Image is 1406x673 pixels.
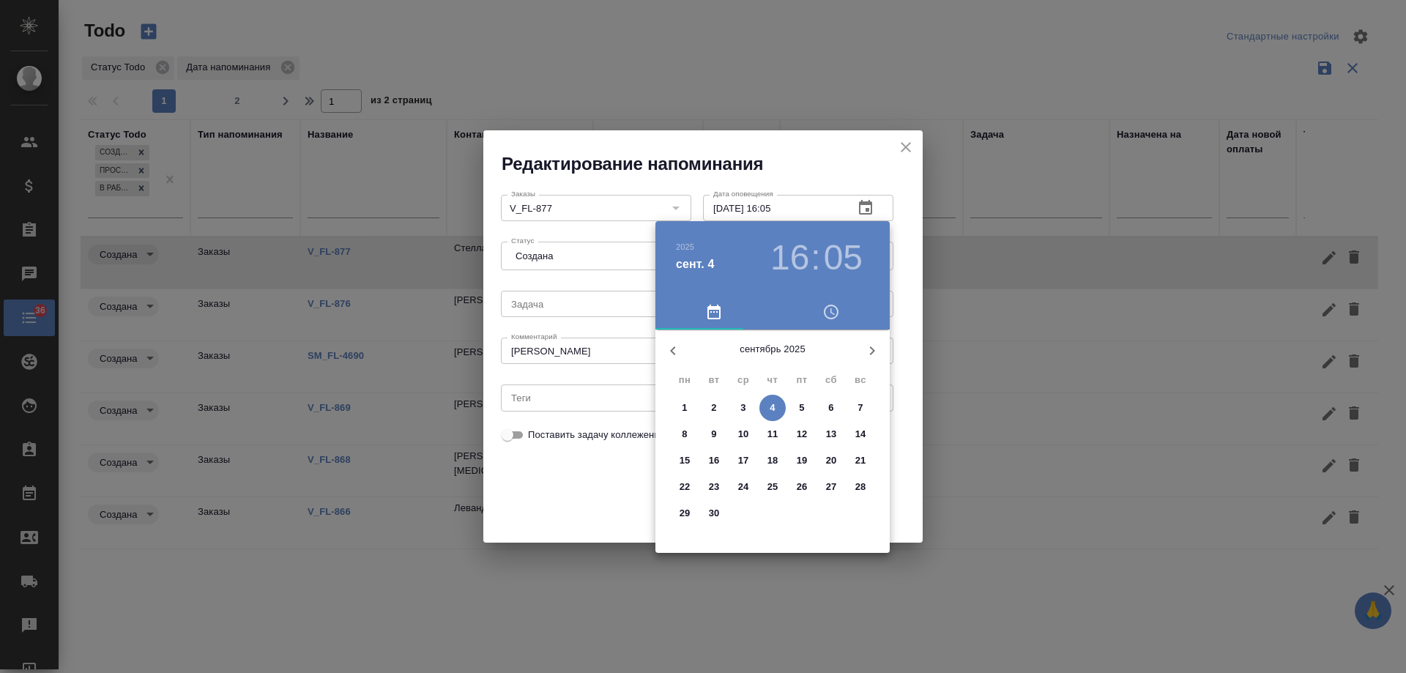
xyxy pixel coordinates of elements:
[676,256,715,273] button: сент. 4
[680,506,691,521] p: 29
[672,421,698,447] button: 8
[701,373,727,387] span: вт
[672,373,698,387] span: пн
[711,401,716,415] p: 2
[709,480,720,494] p: 23
[701,447,727,474] button: 16
[730,421,756,447] button: 10
[770,237,809,278] button: 16
[738,480,749,494] p: 24
[676,242,694,251] button: 2025
[730,447,756,474] button: 17
[789,447,815,474] button: 19
[797,453,808,468] p: 19
[759,447,786,474] button: 18
[847,421,874,447] button: 14
[855,453,866,468] p: 21
[789,474,815,500] button: 26
[767,427,778,442] p: 11
[789,373,815,387] span: пт
[828,401,833,415] p: 6
[826,453,837,468] p: 20
[709,453,720,468] p: 16
[759,421,786,447] button: 11
[770,401,775,415] p: 4
[797,427,808,442] p: 12
[855,480,866,494] p: 28
[701,395,727,421] button: 2
[672,395,698,421] button: 1
[847,474,874,500] button: 28
[797,480,808,494] p: 26
[730,395,756,421] button: 3
[680,480,691,494] p: 22
[691,342,855,357] p: сентябрь 2025
[680,453,691,468] p: 15
[818,421,844,447] button: 13
[672,500,698,527] button: 29
[789,421,815,447] button: 12
[818,447,844,474] button: 20
[738,427,749,442] p: 10
[767,453,778,468] p: 18
[759,373,786,387] span: чт
[730,373,756,387] span: ср
[709,506,720,521] p: 30
[789,395,815,421] button: 5
[701,421,727,447] button: 9
[858,401,863,415] p: 7
[738,453,749,468] p: 17
[847,447,874,474] button: 21
[818,395,844,421] button: 6
[826,480,837,494] p: 27
[701,474,727,500] button: 23
[711,427,716,442] p: 9
[826,427,837,442] p: 13
[672,447,698,474] button: 15
[767,480,778,494] p: 25
[701,500,727,527] button: 30
[818,373,844,387] span: сб
[799,401,804,415] p: 5
[847,373,874,387] span: вс
[855,427,866,442] p: 14
[730,474,756,500] button: 24
[682,401,687,415] p: 1
[847,395,874,421] button: 7
[740,401,745,415] p: 3
[824,237,863,278] button: 05
[759,474,786,500] button: 25
[818,474,844,500] button: 27
[682,427,687,442] p: 8
[672,474,698,500] button: 22
[759,395,786,421] button: 4
[811,237,820,278] h3: :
